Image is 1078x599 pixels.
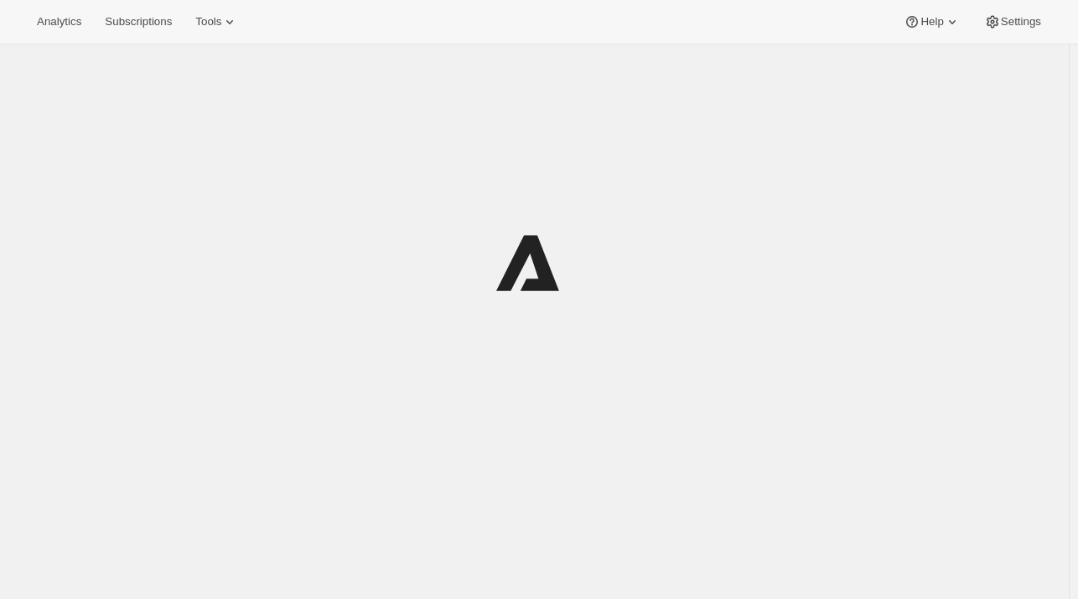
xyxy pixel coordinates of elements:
span: Tools [195,15,221,29]
button: Settings [974,10,1051,34]
button: Tools [185,10,248,34]
span: Analytics [37,15,81,29]
span: Settings [1001,15,1041,29]
span: Help [920,15,943,29]
span: Subscriptions [105,15,172,29]
button: Subscriptions [95,10,182,34]
button: Help [894,10,970,34]
button: Analytics [27,10,91,34]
